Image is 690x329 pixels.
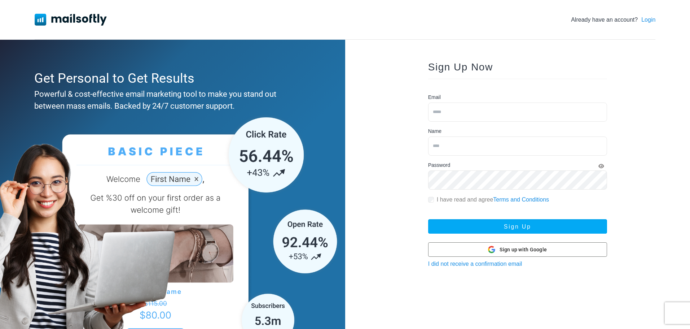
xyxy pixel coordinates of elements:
[571,16,655,24] div: Already have an account?
[428,61,493,73] span: Sign Up Now
[35,14,107,25] img: Mailsoftly
[34,88,307,112] div: Powerful & cost-effective email marketing tool to make you stand out between mass emails. Backed ...
[428,219,607,234] button: Sign Up
[437,195,549,204] label: I have read and agree
[428,161,450,169] label: Password
[641,16,655,24] a: Login
[428,261,522,267] a: I did not receive a confirmation email
[500,246,547,254] span: Sign up with Google
[493,196,549,203] a: Terms and Conditions
[428,242,607,257] button: Sign up with Google
[428,127,441,135] label: Name
[34,69,307,88] div: Get Personal to Get Results
[598,164,604,169] i: Show Password
[428,94,441,101] label: Email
